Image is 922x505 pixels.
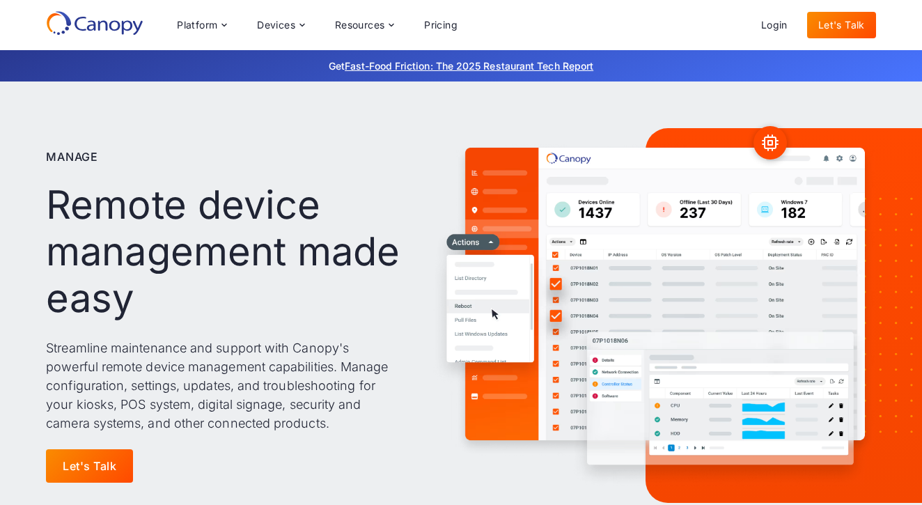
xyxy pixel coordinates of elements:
[413,12,469,38] a: Pricing
[807,12,876,38] a: Let's Talk
[246,11,315,39] div: Devices
[177,20,217,30] div: Platform
[345,60,593,72] a: Fast-Food Friction: The 2025 Restaurant Tech Report
[46,148,98,165] p: Manage
[750,12,799,38] a: Login
[324,11,405,39] div: Resources
[46,339,403,433] p: Streamline maintenance and support with Canopy's powerful remote device management capabilities. ...
[46,449,133,483] a: Let's Talk
[166,11,237,39] div: Platform
[46,182,403,323] h1: Remote device management made easy
[120,59,802,73] p: Get
[335,20,385,30] div: Resources
[257,20,295,30] div: Devices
